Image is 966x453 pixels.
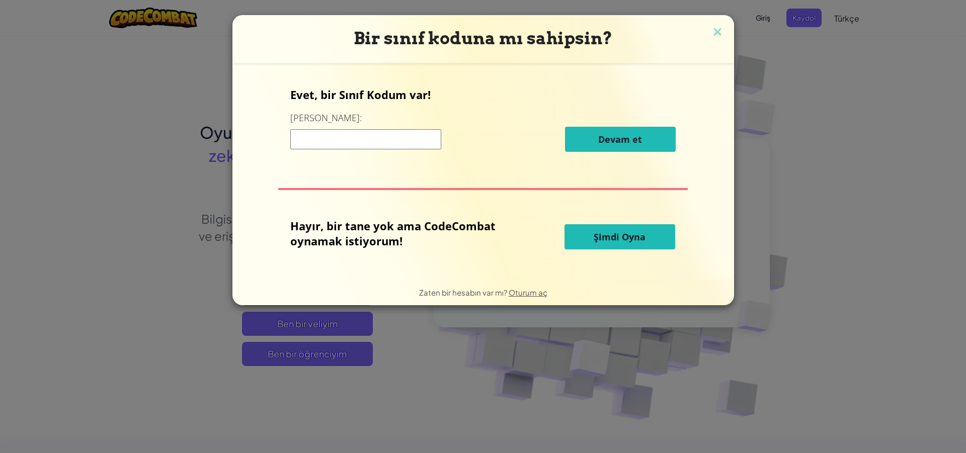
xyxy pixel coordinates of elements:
a: Oturum aç [509,288,547,297]
button: Devam et [565,127,676,152]
button: Şimdi Oyna [565,224,675,249]
span: Zaten bir hesabın var mı? [419,288,509,297]
span: Devam et [598,133,642,145]
p: Evet, bir Sınıf Kodum var! [290,87,676,102]
label: [PERSON_NAME]: [290,112,362,124]
span: Bir sınıf koduna mı sahipsin? [354,28,612,48]
p: Hayır, bir tane yok ama CodeCombat oynamak istiyorum! [290,218,514,248]
img: close icon [711,25,724,40]
span: Şimdi Oyna [594,231,646,243]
